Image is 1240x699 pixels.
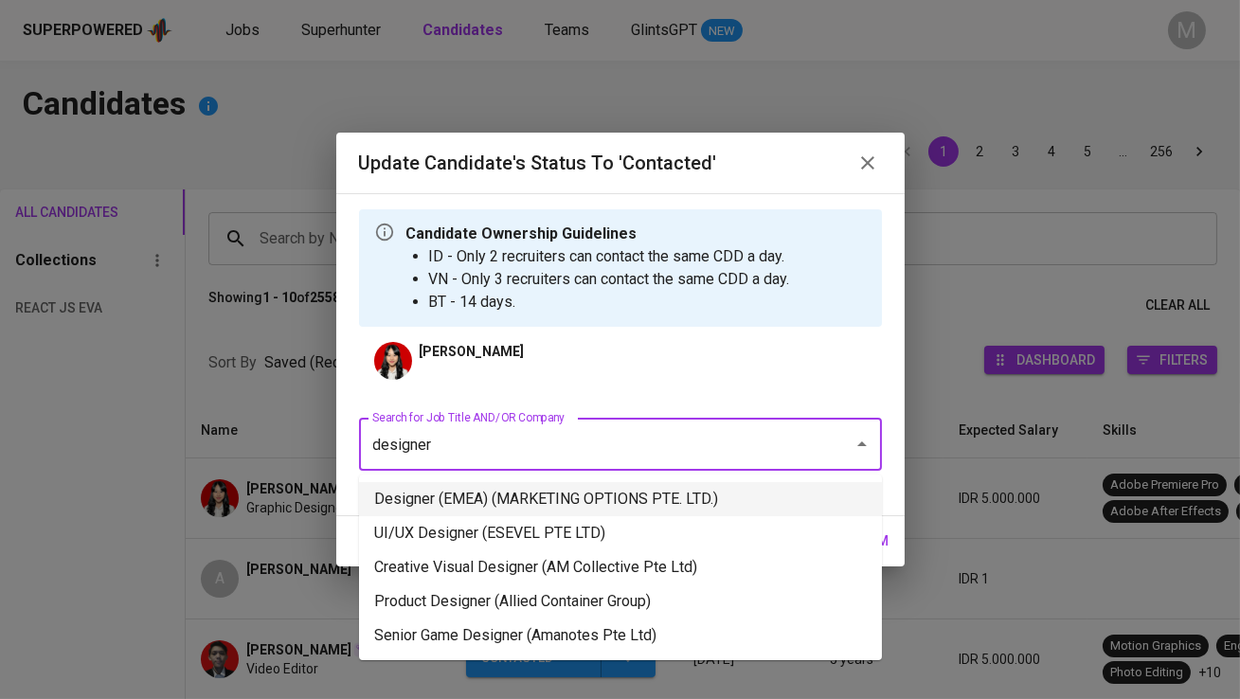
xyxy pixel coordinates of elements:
li: Creative Visual Designer (AM Collective Pte Ltd) [359,550,882,584]
li: VN - Only 3 recruiters can contact the same CDD a day. [429,268,790,291]
li: Designer (EMEA) (MARKETING OPTIONS PTE. LTD.) [359,482,882,516]
button: Close [849,431,875,457]
li: UI/UX Designer (ESEVEL PTE LTD) [359,516,882,550]
p: [PERSON_NAME] [420,342,525,361]
li: Senior Game Designer (Amanotes Pte Ltd) [359,618,882,653]
li: Product Designer (Allied Container Group) [359,584,882,618]
p: Candidate Ownership Guidelines [406,223,790,245]
li: BT - 14 days. [429,291,790,314]
li: ID - Only 2 recruiters can contact the same CDD a day. [429,245,790,268]
img: 2cd32950221f2506fc114898e3e19abd.jpg [374,342,412,380]
h6: Update Candidate's Status to 'Contacted' [359,148,717,178]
